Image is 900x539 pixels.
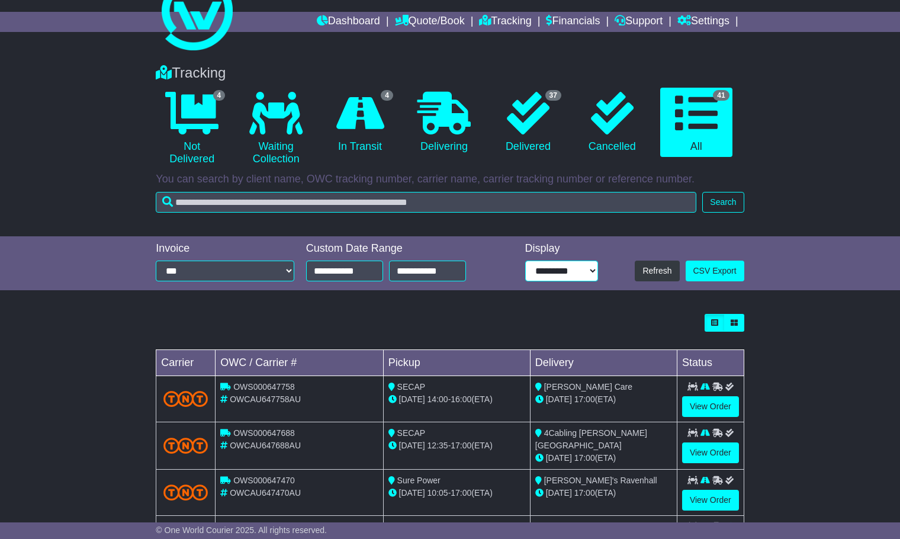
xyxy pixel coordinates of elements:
span: 41 [713,90,729,101]
span: OWCAU647688AU [230,441,301,450]
span: 10:05 [427,488,448,498]
span: © One World Courier 2025. All rights reserved. [156,525,327,535]
td: Carrier [156,350,216,376]
p: You can search by client name, OWC tracking number, carrier name, carrier tracking number or refe... [156,173,744,186]
div: (ETA) [535,487,672,499]
a: CSV Export [686,261,744,281]
span: OWS000647758 [233,382,295,392]
span: 17:00 [574,488,595,498]
span: 14:00 [427,394,448,404]
span: 4 [213,90,226,101]
span: [PERSON_NAME] Care [544,382,632,392]
a: 4 In Transit [324,88,396,158]
a: View Order [682,442,739,463]
img: TNT_Domestic.png [163,485,208,500]
a: Cancelled [576,88,648,158]
span: [DATE] [546,453,572,463]
span: [DATE] [399,394,425,404]
span: OWCAU647470AU [230,488,301,498]
span: 37 [545,90,561,101]
img: TNT_Domestic.png [163,391,208,407]
span: 16:00 [451,394,471,404]
div: (ETA) [535,393,672,406]
a: Financials [546,12,600,32]
a: 4 Not Delivered [156,88,228,170]
span: SECAP [397,382,425,392]
span: Sure Power [397,476,441,485]
span: 4 [381,90,393,101]
a: View Order [682,396,739,417]
td: Pickup [383,350,530,376]
span: OWCAU647758AU [230,394,301,404]
div: Custom Date Range [306,242,494,255]
span: 12:35 [427,441,448,450]
button: Search [702,192,744,213]
a: 41 All [660,88,732,158]
div: (ETA) [535,452,672,464]
a: Tracking [479,12,531,32]
a: Support [615,12,663,32]
span: 17:00 [451,488,471,498]
a: Settings [677,12,729,32]
span: [DATE] [546,394,572,404]
span: 17:00 [451,441,471,450]
div: Display [525,242,599,255]
a: Dashboard [317,12,380,32]
a: View Order [682,490,739,511]
a: Waiting Collection [240,88,312,170]
span: [DATE] [546,488,572,498]
span: SECAP [397,428,425,438]
a: Delivering [408,88,480,158]
span: [DATE] [399,488,425,498]
div: Invoice [156,242,294,255]
span: 17:00 [574,453,595,463]
td: Delivery [530,350,677,376]
span: [DATE] [399,441,425,450]
span: 4Cabling [PERSON_NAME][GEOGRAPHIC_DATA] [535,428,647,450]
span: 17:00 [574,394,595,404]
div: - (ETA) [388,487,525,499]
span: OWS000647470 [233,476,295,485]
img: TNT_Domestic.png [163,438,208,454]
div: - (ETA) [388,439,525,452]
div: Tracking [150,65,750,82]
td: OWC / Carrier # [216,350,383,376]
button: Refresh [635,261,679,281]
a: 37 Delivered [492,88,564,158]
td: Status [677,350,744,376]
span: [PERSON_NAME]'s Ravenhall [544,476,657,485]
span: OWS000647688 [233,428,295,438]
div: - (ETA) [388,393,525,406]
a: Quote/Book [395,12,465,32]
